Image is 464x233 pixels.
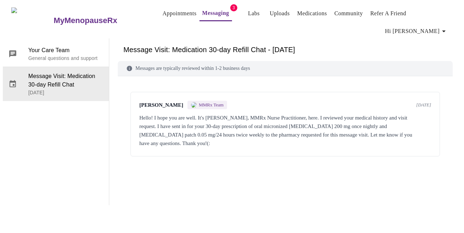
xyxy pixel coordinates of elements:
[416,102,431,108] span: [DATE]
[54,16,117,25] h3: MyMenopauseRx
[230,4,237,11] span: 3
[370,9,406,18] a: Refer a Friend
[331,6,366,21] button: Community
[118,61,453,76] div: Messages are typically reviewed within 1-2 business days
[202,8,229,18] a: Messaging
[199,6,232,21] button: Messaging
[199,102,224,108] span: MMRx Team
[367,6,409,21] button: Refer a Friend
[162,9,196,18] a: Appointments
[123,44,447,55] h6: Message Visit: Medication 30-day Refill Chat - [DATE]
[53,8,145,33] a: MyMenopauseRx
[139,113,431,148] div: Hello! I hope you are well. It's [PERSON_NAME], MMRx Nurse Practitioner, here. I reviewed your me...
[139,102,183,108] span: [PERSON_NAME]
[11,7,53,34] img: MyMenopauseRx Logo
[294,6,330,21] button: Medications
[382,24,451,38] button: Hi [PERSON_NAME]
[28,72,103,89] span: Message Visit: Medication 30-day Refill Chat
[334,9,363,18] a: Community
[270,9,290,18] a: Uploads
[3,67,109,101] div: Message Visit: Medication 30-day Refill Chat[DATE]
[28,46,103,55] span: Your Care Team
[248,9,260,18] a: Labs
[28,55,103,62] p: General questions and support
[267,6,293,21] button: Uploads
[28,89,103,96] p: [DATE]
[243,6,265,21] button: Labs
[159,6,199,21] button: Appointments
[3,41,109,67] div: Your Care TeamGeneral questions and support
[191,102,197,108] img: MMRX
[297,9,327,18] a: Medications
[385,26,448,36] span: Hi [PERSON_NAME]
